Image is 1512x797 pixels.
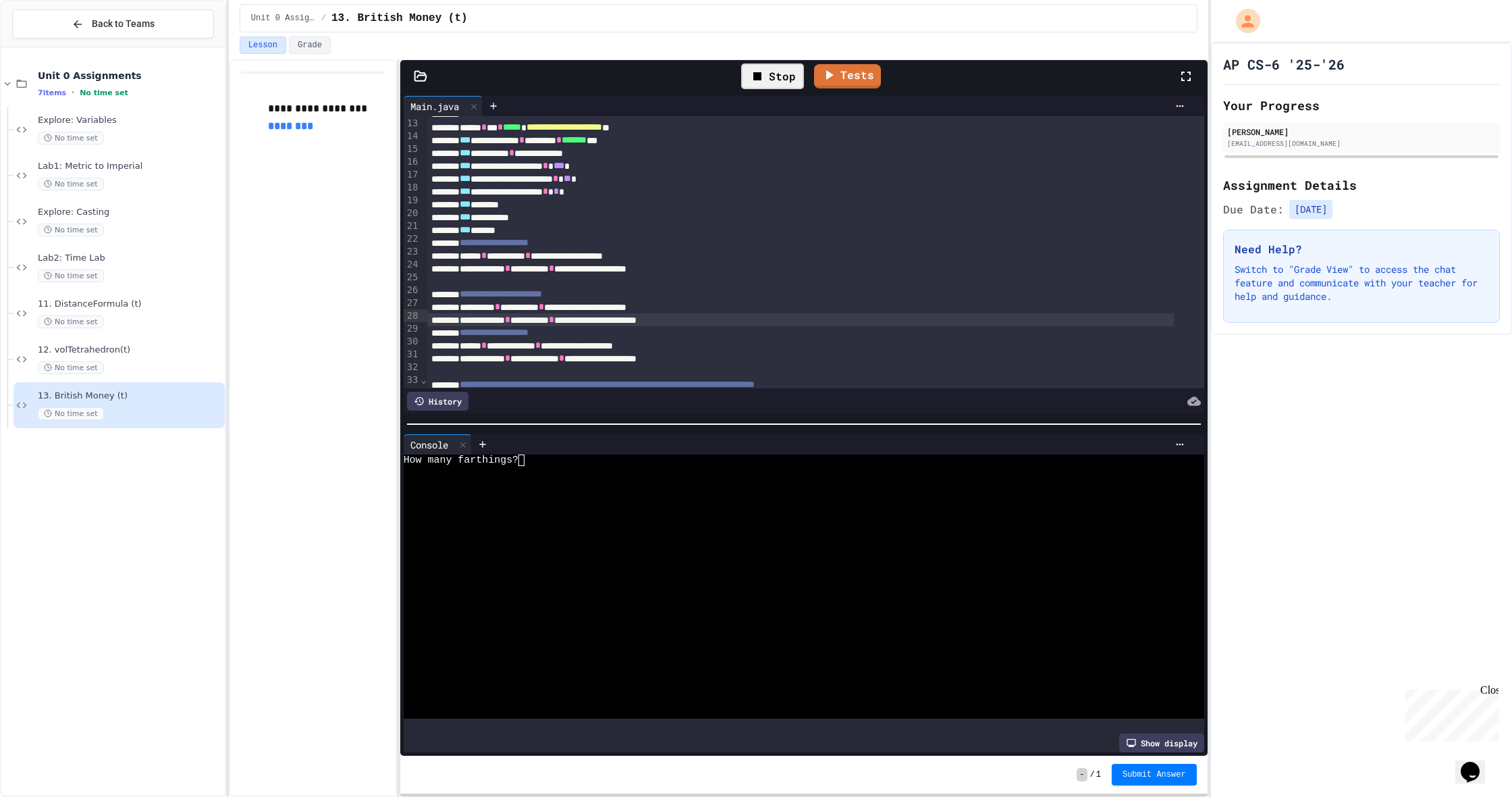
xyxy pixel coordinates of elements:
[741,63,804,89] div: Stop
[38,207,222,218] span: Explore: Casting
[12,9,214,38] button: Back to Teams
[331,10,468,26] span: 13. British Money (t)
[404,284,421,297] div: 26
[404,258,421,271] div: 24
[404,348,421,361] div: 31
[404,271,421,284] div: 25
[404,96,483,116] div: Main.java
[404,297,421,309] div: 27
[1090,769,1095,780] span: /
[38,70,222,82] span: Unit 0 Assignments
[38,269,104,282] span: No time set
[404,434,472,455] div: Console
[1223,55,1345,74] h1: AP CS-6 '25-'26
[404,155,421,168] div: 16
[38,132,104,145] span: No time set
[38,315,104,328] span: No time set
[1400,684,1498,742] iframe: chat widget
[1077,768,1087,781] span: -
[404,322,421,335] div: 29
[404,374,421,386] div: 33
[38,344,222,356] span: 12. volTetrahedron(t)
[404,245,421,258] div: 23
[1227,126,1496,138] div: [PERSON_NAME]
[404,117,421,130] div: 13
[404,194,421,207] div: 19
[404,232,421,245] div: 22
[38,178,104,190] span: No time set
[404,438,455,452] div: Console
[1227,138,1496,149] div: [EMAIL_ADDRESS][DOMAIN_NAME]
[421,374,427,385] span: Fold line
[92,17,155,31] span: Back to Teams
[404,181,421,194] div: 18
[38,115,222,126] span: Explore: Variables
[1455,743,1498,783] iframe: chat widget
[1223,201,1284,217] span: Due Date:
[38,88,66,97] span: 7 items
[5,5,93,86] div: Chat with us now!Close
[72,87,74,98] span: •
[1119,734,1204,752] div: Show display
[1235,241,1488,257] h3: Need Help?
[404,130,421,143] div: 14
[404,309,421,322] div: 28
[404,99,466,113] div: Main.java
[1123,769,1186,780] span: Submit Answer
[1223,176,1500,195] h2: Assignment Details
[38,253,222,264] span: Lab2: Time Lab
[404,207,421,220] div: 20
[321,13,326,24] span: /
[1223,96,1500,115] h2: Your Progress
[80,88,128,97] span: No time set
[251,13,316,24] span: Unit 0 Assignments
[404,361,421,374] div: 32
[38,407,104,420] span: No time set
[289,36,331,54] button: Grade
[1096,769,1101,780] span: 1
[404,220,421,232] div: 21
[814,64,881,88] a: Tests
[1222,5,1264,36] div: My Account
[38,390,222,402] span: 13. British Money (t)
[38,161,222,172] span: Lab1: Metric to Imperial
[404,168,421,181] div: 17
[1235,263,1488,303] p: Switch to "Grade View" to access the chat feature and communicate with your teacher for help and ...
[38,299,222,310] span: 11. DistanceFormula (t)
[38,224,104,236] span: No time set
[404,455,518,466] span: How many farthings?
[407,392,468,411] div: History
[404,335,421,348] div: 30
[404,386,421,399] div: 34
[1289,200,1332,219] span: [DATE]
[404,143,421,155] div: 15
[38,361,104,374] span: No time set
[240,36,286,54] button: Lesson
[1112,764,1197,786] button: Submit Answer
